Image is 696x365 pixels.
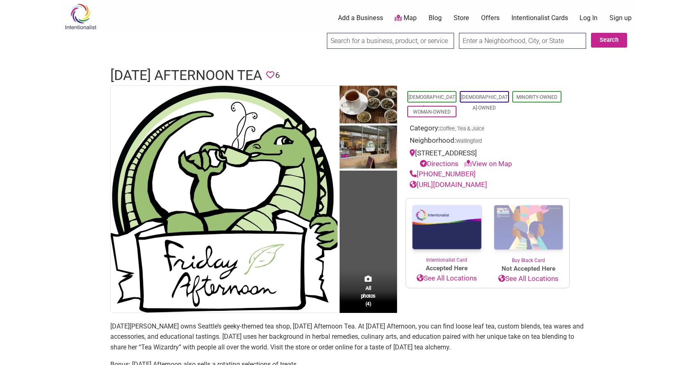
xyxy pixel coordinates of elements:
[110,66,262,85] h1: [DATE] Afternoon Tea
[420,160,459,168] a: Directions
[406,198,488,256] img: Intentionalist Card
[609,14,632,23] a: Sign up
[361,284,376,308] span: All photos (4)
[410,180,487,189] a: [URL][DOMAIN_NAME]
[459,33,586,49] input: Enter a Neighborhood, City, or State
[266,69,274,82] span: You must be logged in to save favorites.
[488,274,569,284] a: See All Locations
[406,198,488,264] a: Intentionalist Card
[410,135,566,148] div: Neighborhood:
[395,14,417,23] a: Map
[461,94,508,111] a: [DEMOGRAPHIC_DATA]-Owned
[61,3,100,30] img: Intentionalist
[580,14,598,23] a: Log In
[429,14,442,23] a: Blog
[275,69,280,82] span: 6
[408,94,455,111] a: [DEMOGRAPHIC_DATA]-Owned
[488,198,569,257] img: Buy Black Card
[591,33,627,48] button: Search
[488,198,569,264] a: Buy Black Card
[410,170,476,178] a: [PHONE_NUMBER]
[456,139,482,144] span: Wallingford
[481,14,500,23] a: Offers
[410,123,566,136] div: Category:
[413,109,451,115] a: Woman-Owned
[406,264,488,273] span: Accepted Here
[454,14,469,23] a: Store
[110,321,586,353] p: [DATE][PERSON_NAME] owns Seattle’s geeky-themed tea shop, [DATE] Afternoon Tea. At [DATE] Afterno...
[511,14,568,23] a: Intentionalist Cards
[410,148,566,169] div: [STREET_ADDRESS]
[338,14,383,23] a: Add a Business
[516,94,557,100] a: Minority-Owned
[327,33,454,49] input: Search for a business, product, or service
[406,273,488,284] a: See All Locations
[464,160,512,168] a: View on Map
[488,264,569,274] span: Not Accepted Here
[440,125,484,132] a: Coffee, Tea & Juice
